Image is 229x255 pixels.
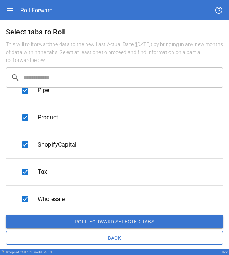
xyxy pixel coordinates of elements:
[12,80,217,101] div: Pipe
[6,251,32,254] div: Drivepoint
[38,86,212,95] span: Pipe
[12,189,217,210] div: Wholesale
[20,7,53,14] div: Roll Forward
[12,134,217,155] div: ShopifyCapital
[6,231,223,245] button: Back
[44,251,52,254] span: v 5.0.3
[38,195,212,203] span: Wholesale
[38,168,212,176] span: Tax
[6,215,223,228] button: Roll forward selected tabs
[20,251,32,254] span: v 6.0.109
[34,251,52,254] div: Model
[6,41,223,65] h6: This will roll forward the data to the new Last Actual Date ( [DATE] ) by bringing in any new mon...
[12,161,217,182] div: Tax
[38,140,212,149] span: ShopifyCapital
[12,107,217,128] div: Product
[6,26,223,38] h6: Select tabs to Roll
[38,113,212,122] span: Product
[1,250,4,253] img: Drivepoint
[222,251,228,254] div: Ibex
[11,73,23,82] span: search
